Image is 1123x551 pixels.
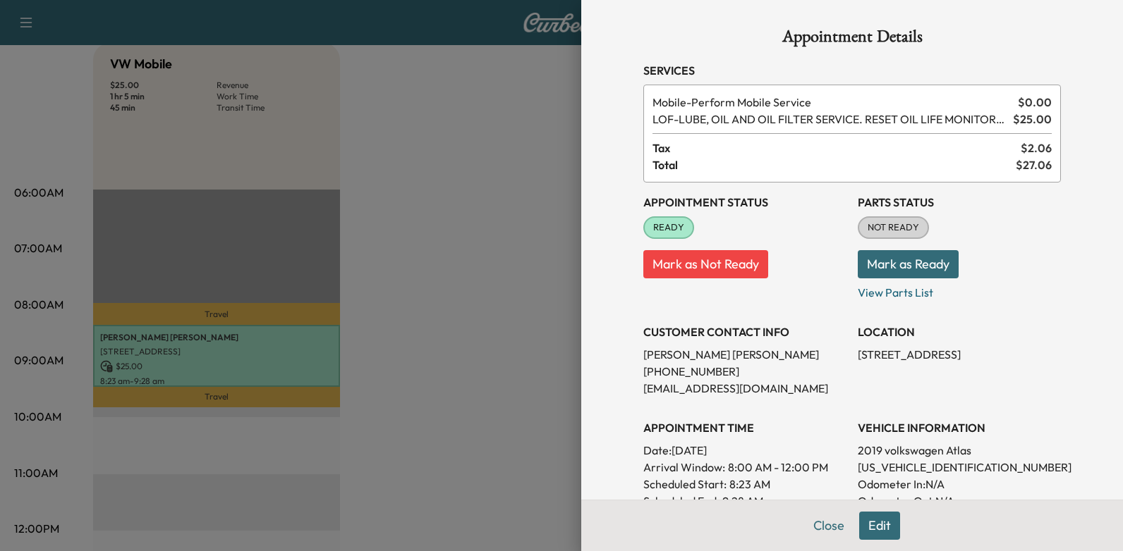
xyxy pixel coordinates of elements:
h3: VEHICLE INFORMATION [858,419,1061,436]
p: [US_VEHICLE_IDENTIFICATION_NUMBER] [858,459,1061,476]
p: Odometer In: N/A [858,476,1061,493]
p: [PERSON_NAME] [PERSON_NAME] [643,346,846,363]
span: $ 25.00 [1013,111,1052,128]
p: Date: [DATE] [643,442,846,459]
p: [PHONE_NUMBER] [643,363,846,380]
h1: Appointment Details [643,28,1061,51]
p: Odometer Out: N/A [858,493,1061,509]
h3: CUSTOMER CONTACT INFO [643,323,846,340]
span: Tax [652,140,1021,156]
p: View Parts List [858,278,1061,301]
h3: Appointment Status [643,194,846,211]
span: $ 0.00 [1018,94,1052,111]
p: 2019 volkswagen Atlas [858,442,1061,459]
h3: Parts Status [858,194,1061,211]
h3: LOCATION [858,323,1061,340]
span: $ 27.06 [1016,156,1052,173]
span: 8:00 AM - 12:00 PM [728,459,828,476]
h3: Services [643,62,1061,79]
p: 8:23 AM [729,476,770,493]
p: [EMAIL_ADDRESS][DOMAIN_NAME] [643,380,846,397]
p: 9:28 AM [722,493,763,509]
button: Mark as Not Ready [643,250,768,278]
p: Arrival Window: [643,459,846,476]
p: Scheduled Start: [643,476,727,493]
p: Scheduled End: [643,493,720,509]
span: LUBE, OIL AND OIL FILTER SERVICE. RESET OIL LIFE MONITOR. HAZARDOUS WASTE FEE WILL BE APPLIED. [652,111,1007,128]
span: NOT READY [859,221,928,235]
span: Perform Mobile Service [652,94,1012,111]
span: Total [652,156,1016,173]
button: Edit [859,512,900,540]
button: Close [804,512,854,540]
span: READY [645,221,693,235]
p: [STREET_ADDRESS] [858,346,1061,363]
button: Mark as Ready [858,250,959,278]
span: $ 2.06 [1021,140,1052,156]
h3: APPOINTMENT TIME [643,419,846,436]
